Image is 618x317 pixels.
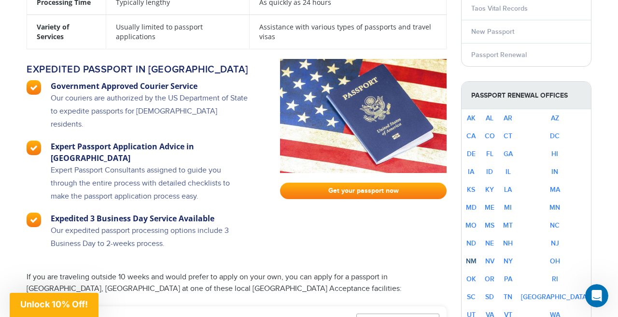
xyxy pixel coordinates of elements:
a: ND [466,239,476,247]
a: Get your passport now [280,183,447,199]
a: NY [504,257,513,265]
h3: Expert Passport Application Advice in [GEOGRAPHIC_DATA] [51,141,249,164]
a: MO [465,221,477,230]
p: If you are traveling outside 10 weeks and would prefer to apply on your own, you can apply for a ... [27,272,447,295]
a: PA [504,275,512,283]
a: NV [485,257,494,265]
a: OR [485,275,494,283]
a: AZ [551,114,559,122]
a: RI [552,275,558,283]
a: NC [550,221,560,230]
a: New Passport [471,28,514,36]
a: KS [467,186,475,194]
iframe: Intercom live chat [585,284,608,307]
a: OH [550,257,560,265]
a: NM [466,257,477,265]
a: IA [468,168,474,176]
a: Passport Renewal [471,51,527,59]
strong: Variety of Services [37,22,69,41]
a: ME [485,203,494,212]
a: MN [549,203,560,212]
a: AK [467,114,476,122]
a: FL [486,150,493,158]
p: Expert Passport Consultants assigned to guide you through the entire process with detailed checkl... [51,164,249,213]
a: AR [504,114,512,122]
h2: Expedited passport in [GEOGRAPHIC_DATA] [27,64,249,75]
td: Assistance with various types of passports and travel visas [250,14,447,49]
span: Unlock 10% Off! [20,299,88,309]
td: Usually limited to passport applications [106,14,249,49]
a: CT [504,132,512,140]
a: LA [504,186,512,194]
a: DC [550,132,560,140]
a: ID [486,168,493,176]
a: AL [486,114,493,122]
a: MS [485,221,494,230]
a: DE [467,150,476,158]
a: IN [551,168,558,176]
p: Our expedited passport processing options include 3 Business Day to 2-weeks process. [51,224,249,260]
a: HI [551,150,558,158]
h3: Government Approved Courier Service [51,80,249,92]
a: MT [503,221,513,230]
a: TN [504,293,512,301]
a: MD [466,203,477,212]
a: KY [485,186,494,194]
a: MI [504,203,512,212]
a: Expedited passport in [GEOGRAPHIC_DATA] Government Approved Courier Service Our couriers are auth... [27,59,266,260]
a: SC [467,293,476,301]
a: CA [466,132,476,140]
a: NJ [551,239,559,247]
img: passport-fast [280,59,447,173]
strong: Passport Renewal Offices [462,82,591,109]
div: Unlock 10% Off! [10,293,98,317]
a: SD [485,293,494,301]
a: Taos Vital Records [471,4,528,13]
a: IL [506,168,511,176]
a: GA [504,150,513,158]
a: OK [466,275,476,283]
a: NE [485,239,494,247]
h3: Expedited 3 Business Day Service Available [51,213,249,224]
a: [GEOGRAPHIC_DATA] [521,293,589,301]
a: MA [550,186,560,194]
p: Our couriers are authorized by the US Department of State to expedite passports for [DEMOGRAPHIC_... [51,92,249,141]
a: CO [485,132,495,140]
a: NH [503,239,513,247]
